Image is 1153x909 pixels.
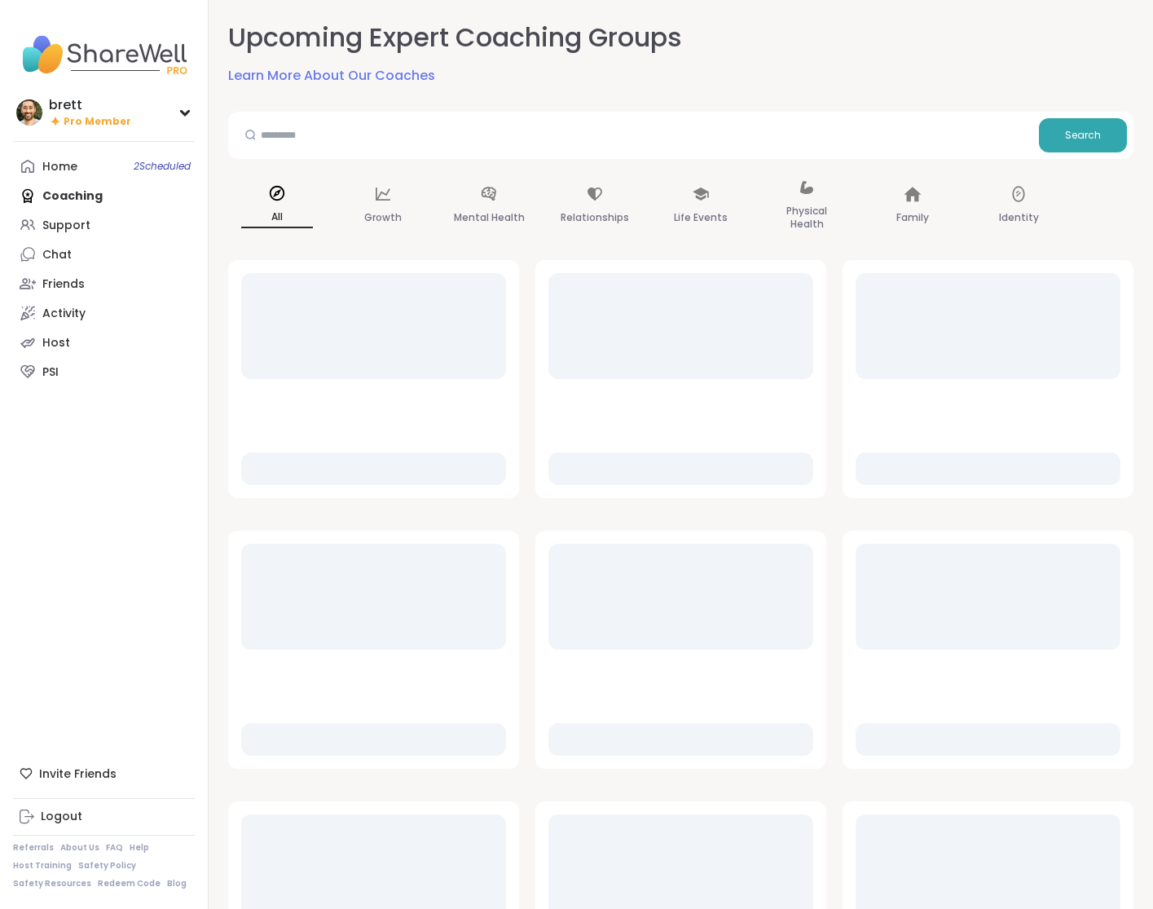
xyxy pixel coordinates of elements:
div: brett [49,96,131,114]
div: Invite Friends [13,759,195,788]
p: Mental Health [454,208,525,227]
div: Friends [42,276,85,293]
a: Logout [13,802,195,832]
img: ShareWell Nav Logo [13,26,195,83]
a: Referrals [13,842,54,854]
div: Host [42,335,70,351]
a: About Us [60,842,99,854]
a: PSI [13,357,195,386]
div: Chat [42,247,72,263]
a: Safety Resources [13,878,91,889]
span: Search [1065,128,1101,143]
p: Family [896,208,929,227]
div: Support [42,218,90,234]
p: Physical Health [771,201,843,234]
div: Home [42,159,77,175]
p: Identity [999,208,1039,227]
a: FAQ [106,842,123,854]
a: Blog [167,878,187,889]
a: Support [13,210,195,240]
img: brett [16,99,42,126]
a: Help [130,842,149,854]
p: Life Events [674,208,728,227]
div: Activity [42,306,86,322]
p: Growth [364,208,402,227]
div: PSI [42,364,59,381]
span: Pro Member [64,115,131,129]
a: Host [13,328,195,357]
p: Relationships [561,208,629,227]
a: Home2Scheduled [13,152,195,181]
button: Search [1039,118,1127,152]
a: Learn More About Our Coaches [228,66,435,86]
a: Friends [13,269,195,298]
a: Redeem Code [98,878,161,889]
a: Chat [13,240,195,269]
span: 2 Scheduled [134,160,191,173]
a: Host Training [13,860,72,871]
a: Safety Policy [78,860,136,871]
h2: Upcoming Expert Coaching Groups [228,20,682,56]
p: All [241,207,313,228]
a: Activity [13,298,195,328]
div: Logout [41,809,82,825]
